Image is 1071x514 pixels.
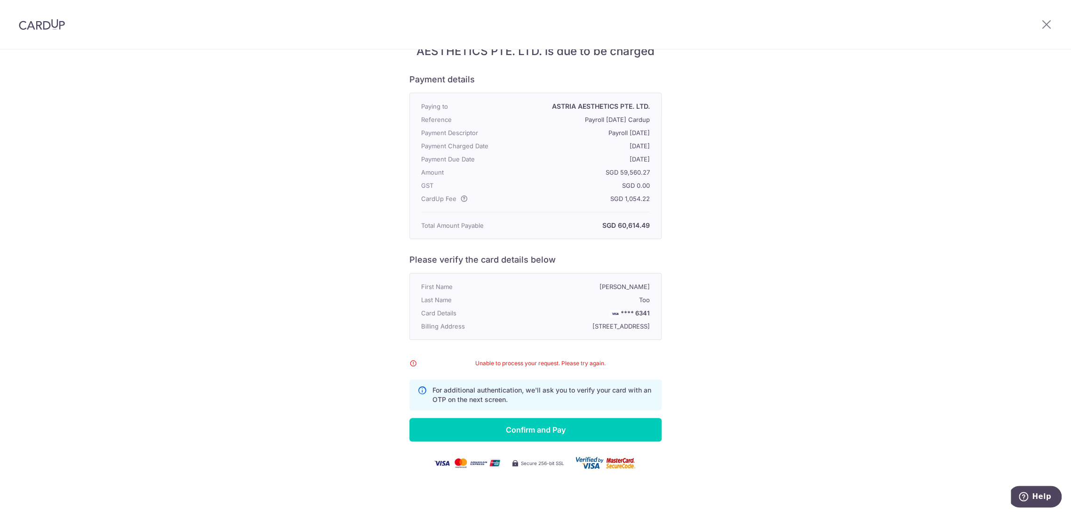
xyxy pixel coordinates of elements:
[575,457,637,470] img: user_card-c562eb6b5b8b8ec84dccdc07e9bd522830960ef8db174c7131827c7f1303a312.png
[19,19,65,30] img: CardUp
[421,307,512,319] p: Card Details
[409,418,662,442] input: Confirm and Pay
[512,220,650,231] p: SGD 60,614.49
[512,321,650,332] p: [STREET_ADDRESS]
[421,193,456,204] span: CardUp Fee
[512,114,650,125] p: Payroll [DATE] Cardup
[421,294,512,305] p: Last Name
[421,153,512,165] p: Payment Due Date
[512,101,650,112] p: ASTRIA AESTHETICS PTE. LTD.
[409,359,662,368] div: Unable to process your request. Please try again.
[512,167,650,178] p: SGD 59,560.27
[434,458,500,468] img: visa-mc-amex-unionpay-34850ac9868a6d5de2caf4e02a0bbe60382aa94c6170d4c8a8a06feceedd426a.png
[409,254,662,265] h6: Please verify the card details below
[521,459,564,467] span: Secure 256-bit SSL
[1011,486,1062,509] iframe: Opens a widget where you can find more information
[512,140,650,152] p: [DATE]
[421,281,512,292] p: First Name
[512,281,650,292] p: [PERSON_NAME]
[512,153,650,165] p: [DATE]
[421,180,512,191] p: GST
[421,167,512,178] p: Amount
[421,220,512,231] p: Total Amount Payable
[512,193,650,204] p: SGD 1,054.22
[421,321,512,332] p: Billing Address
[432,385,654,404] p: For additional authentication, we'll ask you to verify your card with an OTP on the next screen.
[421,140,512,152] p: Payment Charged Date
[409,74,662,85] h6: Payment details
[512,127,650,138] p: Payroll [DATE]
[609,310,621,317] img: VISA
[421,114,512,125] p: Reference
[512,180,650,191] p: SGD 0.00
[421,127,512,138] p: Payment Descriptor
[512,294,650,305] p: Too
[421,101,512,112] p: Paying to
